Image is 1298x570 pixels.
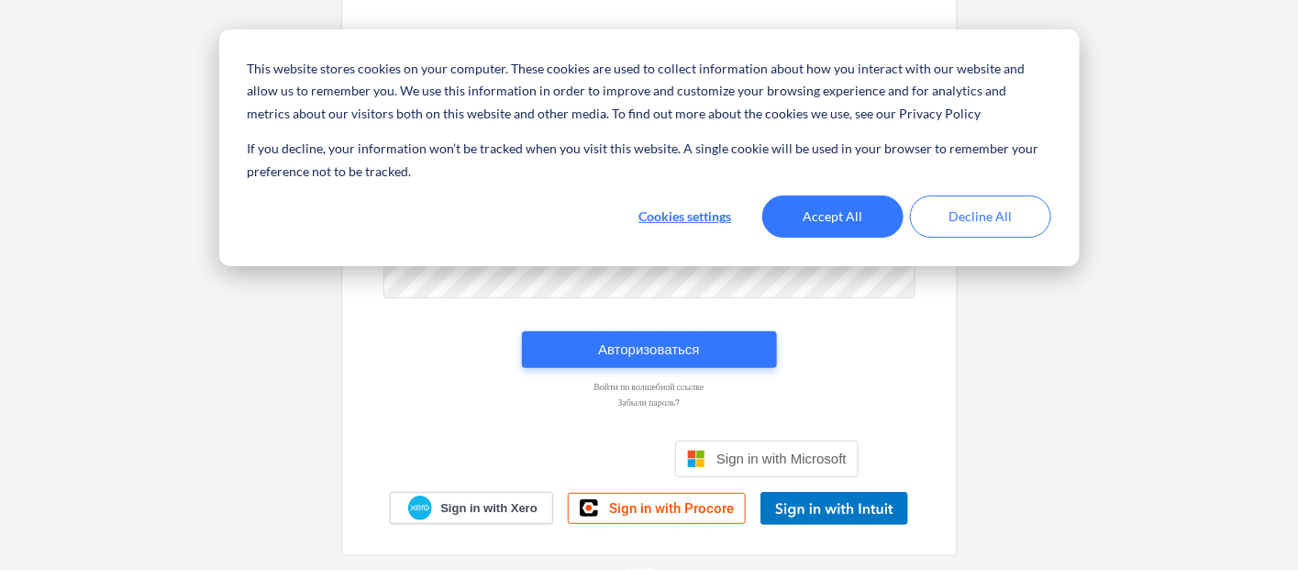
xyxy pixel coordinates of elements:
[687,450,705,468] img: Microsoft logo
[1206,482,1298,570] div: Виджет чата
[615,196,756,238] button: Cookies settings
[762,196,904,238] button: Accept All
[609,500,734,517] span: Sign in with Procore
[247,58,1050,126] p: This website stores cookies on your computer. These cookies are used to collect information about...
[1206,482,1298,570] iframe: Chat Widget
[408,496,432,520] img: Xero logo
[430,439,670,479] iframe: Кнопка "Войти с аккаунтом Google"
[390,492,553,524] a: Sign in with Xero
[247,138,1050,183] p: If you decline, your information won’t be tracked when you visit this website. A single cookie wi...
[598,338,700,362] div: Авторизоваться
[910,196,1051,238] button: Decline All
[522,331,777,368] button: Авторизоваться
[716,451,847,466] span: Sign in with Microsoft
[219,29,1080,266] div: Cookie banner
[374,397,925,408] a: Забыли пароль?
[568,493,746,524] a: Sign in with Procore
[440,500,537,517] span: Sign in with Xero
[374,381,925,393] a: Войти по волшебной ссылке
